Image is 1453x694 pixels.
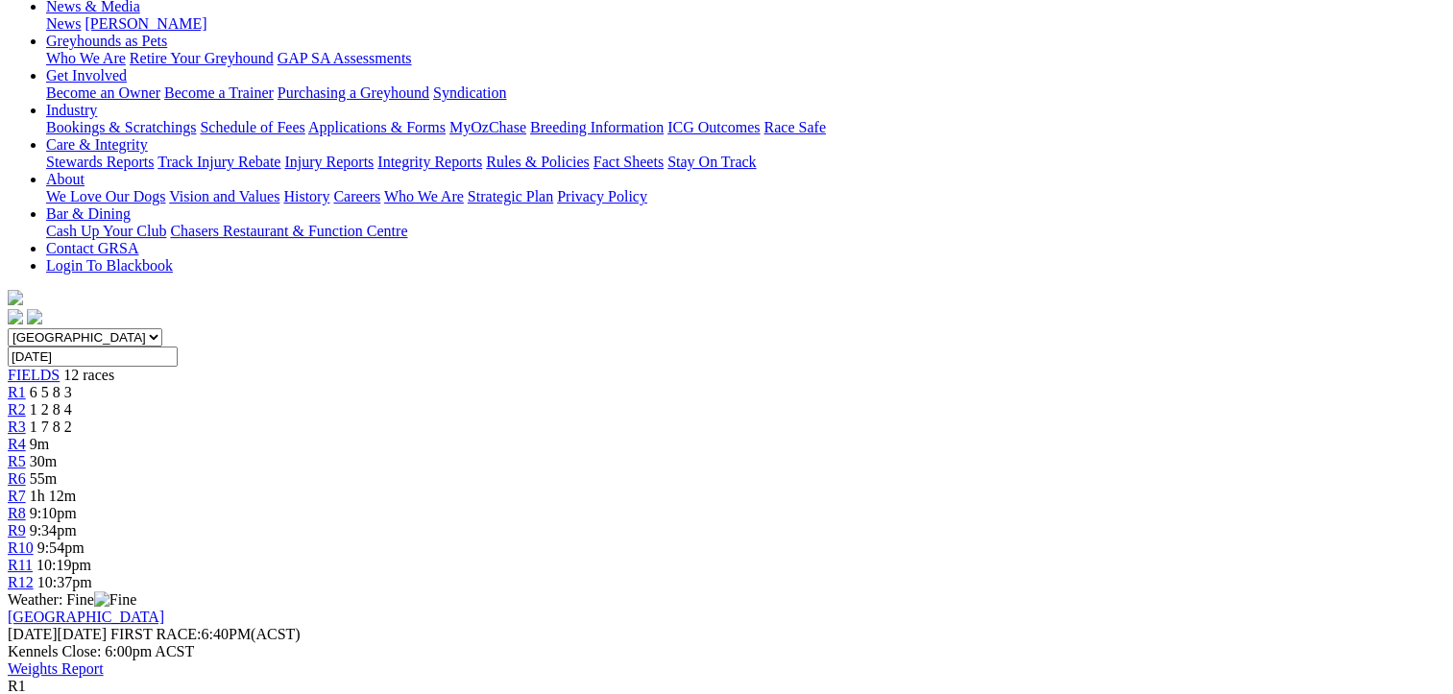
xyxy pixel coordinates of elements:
[8,609,164,625] a: [GEOGRAPHIC_DATA]
[46,33,167,49] a: Greyhounds as Pets
[46,240,138,256] a: Contact GRSA
[130,50,274,66] a: Retire Your Greyhound
[46,154,154,170] a: Stewards Reports
[46,154,1445,171] div: Care & Integrity
[63,367,114,383] span: 12 races
[433,84,506,101] a: Syndication
[667,119,760,135] a: ICG Outcomes
[449,119,526,135] a: MyOzChase
[46,257,173,274] a: Login To Blackbook
[169,188,279,204] a: Vision and Values
[8,309,23,324] img: facebook.svg
[8,401,26,418] a: R2
[30,522,77,538] span: 9:34pm
[170,223,407,239] a: Chasers Restaurant & Function Centre
[30,436,49,452] span: 9m
[110,626,301,642] span: 6:40PM(ACST)
[157,154,280,170] a: Track Injury Rebate
[8,557,33,573] a: R11
[284,154,374,170] a: Injury Reports
[530,119,664,135] a: Breeding Information
[46,50,1445,67] div: Greyhounds as Pets
[30,505,77,521] span: 9:10pm
[37,574,92,590] span: 10:37pm
[30,453,57,469] span: 30m
[8,290,23,305] img: logo-grsa-white.png
[278,84,429,101] a: Purchasing a Greyhound
[46,188,165,204] a: We Love Our Dogs
[85,15,206,32] a: [PERSON_NAME]
[8,626,58,642] span: [DATE]
[486,154,590,170] a: Rules & Policies
[593,154,664,170] a: Fact Sheets
[8,678,26,694] span: R1
[46,171,85,187] a: About
[667,154,756,170] a: Stay On Track
[46,223,1445,240] div: Bar & Dining
[110,626,201,642] span: FIRST RACE:
[30,470,57,487] span: 55m
[46,119,196,135] a: Bookings & Scratchings
[8,660,104,677] a: Weights Report
[308,119,446,135] a: Applications & Forms
[8,522,26,538] a: R9
[30,419,72,435] span: 1 7 8 2
[8,643,1445,660] div: Kennels Close: 6:00pm ACST
[200,119,304,135] a: Schedule of Fees
[46,84,1445,102] div: Get Involved
[46,102,97,118] a: Industry
[8,539,34,556] a: R10
[46,50,126,66] a: Who We Are
[557,188,647,204] a: Privacy Policy
[30,488,76,504] span: 1h 12m
[46,119,1445,136] div: Industry
[763,119,825,135] a: Race Safe
[8,347,178,367] input: Select date
[30,384,72,400] span: 6 5 8 3
[46,136,148,153] a: Care & Integrity
[46,223,166,239] a: Cash Up Your Club
[36,557,91,573] span: 10:19pm
[8,453,26,469] a: R5
[384,188,464,204] a: Who We Are
[8,436,26,452] a: R4
[278,50,412,66] a: GAP SA Assessments
[8,488,26,504] a: R7
[8,384,26,400] a: R1
[468,188,553,204] a: Strategic Plan
[377,154,482,170] a: Integrity Reports
[164,84,274,101] a: Become a Trainer
[46,15,81,32] a: News
[8,470,26,487] a: R6
[46,188,1445,205] div: About
[333,188,380,204] a: Careers
[37,539,85,556] span: 9:54pm
[46,84,160,101] a: Become an Owner
[27,309,42,324] img: twitter.svg
[8,505,26,521] a: R8
[8,367,60,383] a: FIELDS
[8,591,136,608] span: Weather: Fine
[8,626,107,642] span: [DATE]
[8,574,34,590] a: R12
[46,15,1445,33] div: News & Media
[30,401,72,418] span: 1 2 8 4
[46,67,127,84] a: Get Involved
[283,188,329,204] a: History
[8,419,26,435] a: R3
[94,591,136,609] img: Fine
[46,205,131,222] a: Bar & Dining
